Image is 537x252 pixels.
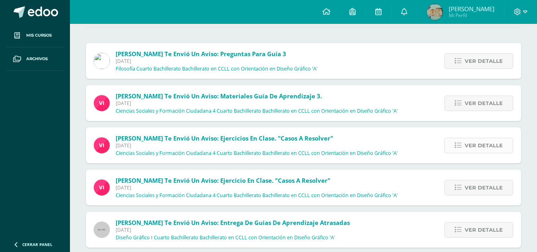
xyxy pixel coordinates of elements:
[116,150,398,156] p: Ciencias Sociales y Formación Ciudadana 4 Cuarto Bachillerato Bachillerato en CCLL con Orientació...
[449,5,494,13] span: [PERSON_NAME]
[465,138,503,153] span: Ver detalle
[116,58,318,64] span: [DATE]
[116,184,398,191] span: [DATE]
[94,222,110,238] img: 60x60
[116,176,330,184] span: [PERSON_NAME] te envió un aviso: Ejercicio en clase. "Casos a resolver"
[116,134,333,142] span: [PERSON_NAME] te envió un aviso: Ejercicios en Clase. "Casos a resolver"
[26,56,48,62] span: Archivos
[6,24,64,47] a: Mis cursos
[116,108,398,114] p: Ciencias Sociales y Formación Ciudadana 4 Cuarto Bachillerato Bachillerato en CCLL con Orientació...
[427,4,443,20] img: 7e96c599dc59bbbb4f30c2d78f6b81ba.png
[94,53,110,69] img: 6dfd641176813817be49ede9ad67d1c4.png
[94,180,110,195] img: bd6d0aa147d20350c4821b7c643124fa.png
[6,47,64,71] a: Archivos
[116,92,322,100] span: [PERSON_NAME] te envió un aviso: Materiales Guía de aprendizaje 3.
[94,137,110,153] img: bd6d0aa147d20350c4821b7c643124fa.png
[116,192,398,199] p: Ciencias Sociales y Formación Ciudadana 4 Cuarto Bachillerato Bachillerato en CCLL con Orientació...
[116,100,398,107] span: [DATE]
[116,142,398,149] span: [DATE]
[449,12,494,19] span: Mi Perfil
[94,95,110,111] img: bd6d0aa147d20350c4821b7c643124fa.png
[116,219,350,227] span: [PERSON_NAME] te envió un aviso: Entrega de guias de aprendizaje atrasadas
[465,54,503,68] span: Ver detalle
[22,242,52,247] span: Cerrar panel
[116,50,286,58] span: [PERSON_NAME] te envió un aviso: Preguntas para guía 3
[465,96,503,111] span: Ver detalle
[465,223,503,237] span: Ver detalle
[116,234,335,241] p: Diseño Gráfico I Cuarto Bachillerato Bachillerato en CCLL con Orientación en Diseño Gráfico 'A'
[465,180,503,195] span: Ver detalle
[116,227,350,233] span: [DATE]
[116,66,318,72] p: Filosofía Cuarto Bachillerato Bachillerato en CCLL con Orientación en Diseño Gráfico 'A'
[26,32,52,39] span: Mis cursos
